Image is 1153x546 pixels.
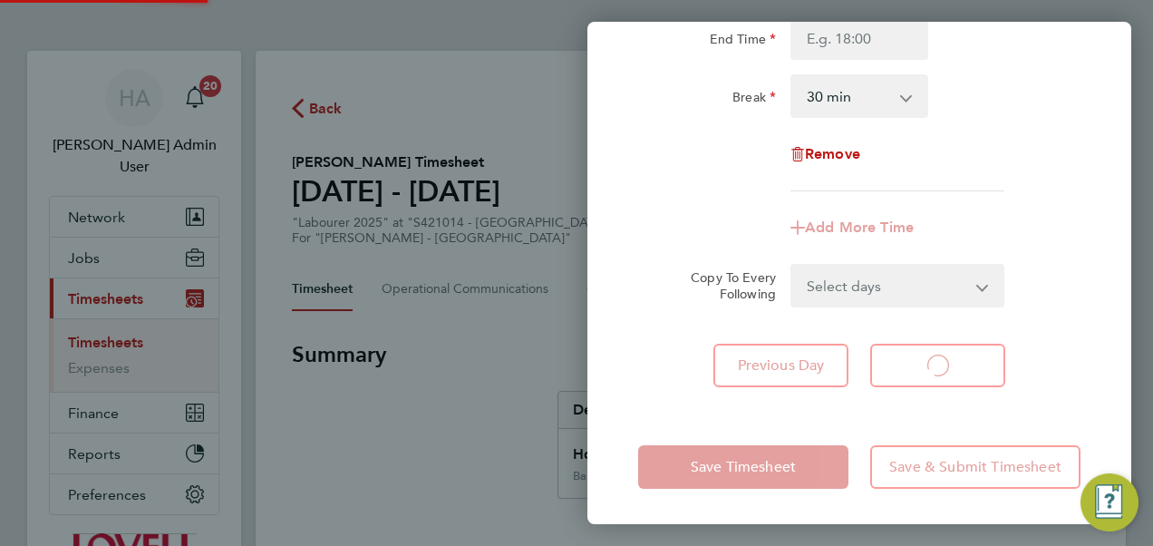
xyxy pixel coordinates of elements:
span: Remove [805,145,860,162]
button: Engage Resource Center [1080,473,1138,531]
button: Remove [790,147,860,161]
input: E.g. 18:00 [790,16,928,60]
label: Break [732,89,776,111]
label: End Time [710,31,776,53]
label: Copy To Every Following [676,269,776,302]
